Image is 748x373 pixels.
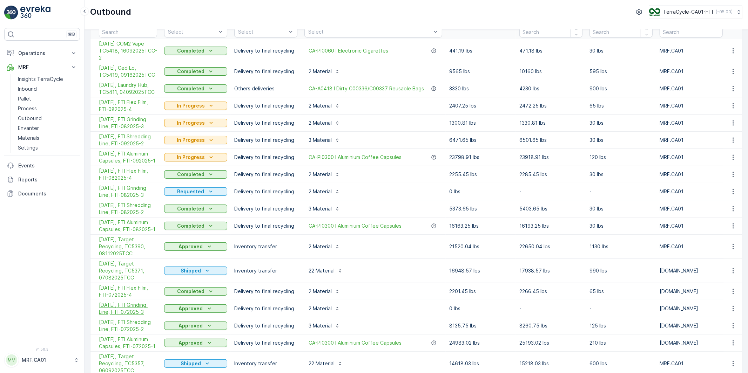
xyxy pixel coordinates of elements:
[99,64,157,78] span: [DATE], Ced Lo, TC5419, 09162025TCC
[177,154,205,161] p: In Progress
[164,170,227,179] button: Completed
[4,347,80,351] span: v 1.50.3
[164,267,227,275] button: Shipped
[309,47,388,54] a: CA-PI0060 I Electronic Cigarettes
[99,133,157,147] span: [DATE], FTI Shredding Line, FTI-092025-2
[90,6,131,18] p: Outbound
[589,119,653,126] p: 30 lbs
[309,188,332,195] p: 2 Material
[589,322,653,329] p: 125 lbs
[309,154,402,161] a: CA-PI0300 I Aluminium Coffee Capsules
[309,222,402,229] a: CA-PI0300 I Aluminium Coffee Capsules
[181,360,201,367] p: Shipped
[660,47,723,54] p: MRF.CA01
[99,167,157,181] span: [DATE], FTI Flex Film, FTI-082025-4
[234,188,297,195] p: Delivery to final recycling
[449,288,512,295] p: 2201.45 lbs
[164,47,227,55] button: Completed
[179,339,203,346] p: Approved
[304,358,347,369] button: 22 Material
[660,171,723,178] p: MRF.CA01
[449,188,512,195] p: 0 lbs
[309,68,332,75] p: 2 Material
[177,47,204,54] p: Completed
[99,150,157,164] span: [DATE], FTI Aluminum Capsules, FTI-092025-1
[164,339,227,347] button: Approved
[234,243,297,250] p: Inventory transfer
[99,302,157,316] a: 07/01/25, FTI Grinding Line, FTI-072025-3
[18,144,38,151] p: Settings
[304,134,344,146] button: 3 Material
[660,85,723,92] p: MRF.CA01
[449,85,512,92] p: 3330 lbs
[99,302,157,316] span: [DATE], FTI Grinding Line, FTI-072025-3
[660,119,723,126] p: MRF.CA01
[234,267,297,274] p: Inventory transfer
[164,287,227,296] button: Completed
[99,284,157,298] span: [DATE], FTI Flex Film, FTI-072025-4
[18,134,39,141] p: Materials
[660,243,723,250] p: MRF.CA01
[589,68,653,75] p: 595 lbs
[4,159,80,173] a: Events
[15,133,80,143] a: Materials
[309,339,402,346] a: CA-PI0300 I Aluminium Coffee Capsules
[449,171,512,178] p: 2255.45 lbs
[309,85,424,92] span: CA-A0418 I Dirty C00336/C00337 Reusable Bags
[304,303,344,314] button: 2 Material
[589,26,653,37] input: Search
[234,322,297,329] p: Delivery to final recycling
[304,265,347,276] button: 22 Material
[309,102,332,109] p: 2 Material
[660,267,723,274] p: [DOMAIN_NAME]
[177,85,204,92] p: Completed
[99,185,157,199] span: [DATE], FTI Grinding Line, FTI-082025-3
[99,150,157,164] a: 09/01/25, FTI Aluminum Capsules, FTI-092025-1
[716,9,733,15] p: ( -05:00 )
[99,116,157,130] a: 09/01/25, FTI Grinding Line, FTI-082025-3
[68,32,75,37] p: ⌘B
[15,104,80,113] a: Process
[99,99,157,113] span: [DATE], FTI Flex Film, FTI-082025-4
[164,153,227,161] button: In Progress
[309,243,332,250] p: 2 Material
[22,357,70,364] p: MRF.CA01
[18,190,77,197] p: Documents
[589,267,653,274] p: 990 lbs
[99,260,157,281] span: [DATE], Target Recycling, TC5371, 07082025TCC
[99,284,157,298] a: 07/01/25, FTI Flex Film, FTI-072025-4
[164,304,227,313] button: Approved
[99,82,157,96] span: [DATE], Laundry Hub, TC5411, 04092025TCC
[15,94,80,104] a: Pallet
[99,219,157,233] span: [DATE], FTI Aluminum Capsules, FTI-082025-1
[99,319,157,333] a: 07/01/25, FTI Shredding Line, FTI-072025-2
[449,137,512,144] p: 6471.65 lbs
[177,188,204,195] p: Requested
[99,82,157,96] a: 09/09/25, Laundry Hub, TC5411, 04092025TCC
[234,119,297,126] p: Delivery to final recycling
[449,360,512,367] p: 14618.03 lbs
[164,205,227,213] button: Completed
[660,222,723,229] p: MRF.CA01
[449,322,512,329] p: 8135.75 lbs
[234,137,297,144] p: Delivery to final recycling
[304,203,344,214] button: 3 Material
[179,243,203,250] p: Approved
[449,205,512,212] p: 5373.65 lbs
[660,205,723,212] p: MRF.CA01
[449,154,512,161] p: 23798.91 lbs
[519,205,582,212] p: 5403.65 lbs
[234,222,297,229] p: Delivery to final recycling
[18,125,39,132] p: Envanter
[449,222,512,229] p: 16163.25 lbs
[449,119,512,126] p: 1300.81 lbs
[519,26,582,37] input: Search
[99,236,157,257] a: 08/11/25, Target Recycling, TC5390, 08112025TCC
[660,137,723,144] p: MRF.CA01
[164,84,227,93] button: Completed
[15,143,80,153] a: Settings
[18,162,77,169] p: Events
[99,185,157,199] a: 08/01/25, FTI Grinding Line, FTI-082025-3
